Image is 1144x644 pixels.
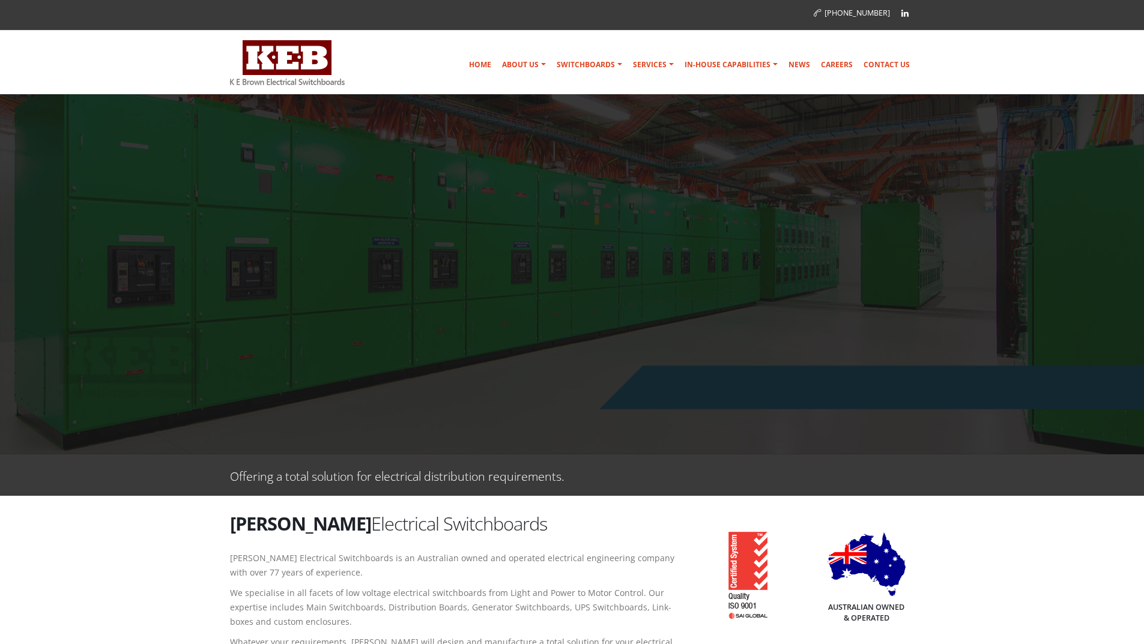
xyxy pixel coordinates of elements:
[552,53,627,77] a: Switchboards
[230,511,680,536] h2: Electrical Switchboards
[230,466,564,484] p: Offering a total solution for electrical distribution requirements.
[230,586,680,629] p: We specialise in all facets of low voltage electrical switchboards from Light and Power to Motor ...
[230,551,680,580] p: [PERSON_NAME] Electrical Switchboards is an Australian owned and operated electrical engineering ...
[713,526,768,619] img: K E Brown ISO 9001 Accreditation
[816,53,858,77] a: Careers
[828,602,906,624] h5: Australian Owned & Operated
[814,8,890,18] a: [PHONE_NUMBER]
[464,53,496,77] a: Home
[859,53,915,77] a: Contact Us
[896,4,914,22] a: Linkedin
[784,53,815,77] a: News
[230,40,345,85] img: K E Brown Electrical Switchboards
[628,53,679,77] a: Services
[497,53,551,77] a: About Us
[680,53,782,77] a: In-house Capabilities
[230,511,371,536] strong: [PERSON_NAME]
